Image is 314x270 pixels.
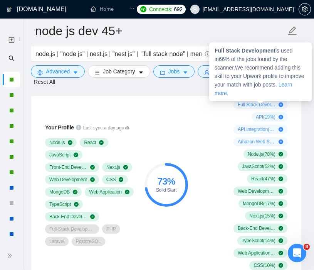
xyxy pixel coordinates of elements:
[74,202,79,207] span: check-circle
[106,226,116,232] span: PHP
[238,188,275,194] span: Web Development ( 18 %)
[7,3,12,16] img: logo
[254,262,275,268] span: CSS ( 10 %)
[94,70,100,75] span: bars
[31,65,85,78] button: settingAdvancedcaret-down
[90,214,95,219] span: check-circle
[76,125,81,130] span: info-circle
[215,48,304,96] span: is used in 66 % of the jobs found by the scanner. We recommend adding this skill to your Upwork p...
[103,67,135,76] span: Job Category
[46,67,70,76] span: Advanced
[242,238,275,244] span: TypeScript ( 14 %)
[279,164,283,169] span: check-circle
[49,201,71,207] span: TypeScript
[49,164,87,170] span: Front-End Development
[279,152,283,156] span: check-circle
[256,114,275,120] span: API ( 19 %)
[279,226,283,231] span: check-circle
[88,65,150,78] button: barsJob Categorycaret-down
[144,177,188,186] div: 73 %
[90,165,95,170] span: check-circle
[91,6,114,12] a: homeHome
[174,5,182,14] span: 692
[238,225,275,231] span: Back-End Development ( 14 %)
[279,238,283,243] span: check-circle
[279,139,283,144] span: plus-circle
[49,226,95,232] span: Full-Stack Development
[49,189,70,195] span: MongoDB
[129,6,134,12] span: ellipsis
[45,124,74,131] span: Your Profile
[251,176,275,182] span: React ( 47 %)
[304,244,310,250] span: 8
[153,65,195,78] button: folderJobscaret-down
[37,70,43,75] span: setting
[192,7,198,12] span: user
[35,21,286,41] input: Scanner name...
[299,3,311,15] button: setting
[3,32,20,47] li: New Scanner
[76,238,101,245] span: PostgreSQL
[279,115,283,119] span: plus-circle
[279,177,283,181] span: check-circle
[49,214,87,220] span: Back-End Development
[183,70,188,75] span: caret-down
[279,102,283,107] span: plus-circle
[279,189,283,194] span: check-circle
[160,70,165,75] span: folder
[248,151,275,157] span: Node.js ( 78 %)
[238,139,275,145] span: Amazon Web Services ( 9 %)
[7,252,15,260] span: double-right
[49,177,87,183] span: Web Development
[279,214,283,218] span: check-circle
[106,164,120,170] span: Next.js
[215,48,275,54] strong: Full Stack Development
[243,200,275,207] span: MongoDB ( 17 %)
[73,70,78,75] span: caret-down
[198,65,242,78] button: userClientcaret-down
[279,201,283,206] span: check-circle
[238,250,275,256] span: Web Application ( 14 %)
[35,49,201,59] input: Search Freelance Jobs...
[299,6,311,12] a: setting
[99,140,104,145] span: check-circle
[238,102,275,108] span: Full Stack Development ( 66 %)
[140,6,146,12] img: upwork-logo.png
[279,127,283,132] span: plus-circle
[149,5,172,14] span: Connects:
[144,188,188,192] div: Solid Start
[204,70,210,75] span: user
[138,70,144,75] span: caret-down
[205,51,210,56] span: info-circle
[119,177,123,182] span: check-circle
[49,238,64,245] span: Laravel
[49,139,65,146] span: Node.js
[68,140,72,145] span: check-circle
[279,251,283,255] span: check-circle
[8,50,15,66] span: search
[84,139,96,146] span: React
[74,153,78,157] span: check-circle
[83,124,129,132] span: Last sync a day ago
[249,213,275,219] span: Next.js ( 15 %)
[288,244,306,262] iframe: Intercom live chat
[123,165,128,170] span: check-circle
[238,126,275,132] span: API Integration ( 13 %)
[73,190,77,194] span: check-circle
[242,163,275,170] span: JavaScript ( 52 %)
[89,189,122,195] span: Web Application
[34,78,55,86] a: Reset All
[168,67,180,76] span: Jobs
[279,263,283,268] span: check-circle
[287,26,297,36] span: edit
[49,152,71,158] span: JavaScript
[125,190,129,194] span: check-circle
[106,177,116,183] span: CSS
[8,32,15,48] a: New Scanner
[90,177,95,182] span: check-circle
